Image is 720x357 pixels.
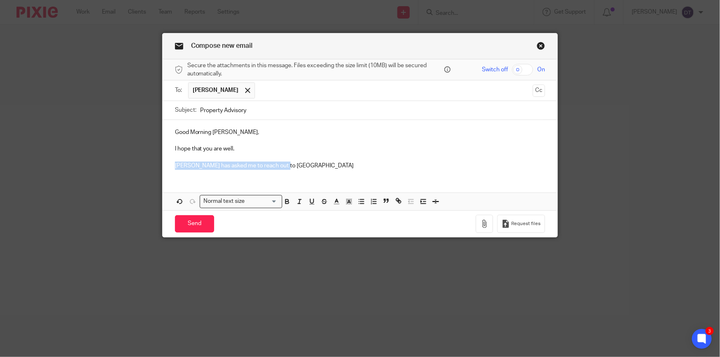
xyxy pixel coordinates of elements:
[175,128,545,136] p: Good Morning [PERSON_NAME],
[706,327,714,335] div: 3
[497,215,545,233] button: Request files
[193,86,239,94] span: [PERSON_NAME]
[175,106,196,114] label: Subject:
[191,42,253,49] span: Compose new email
[537,42,545,53] a: Close this dialog window
[175,162,545,170] p: [PERSON_NAME] has asked me to reach out to [GEOGRAPHIC_DATA]
[511,221,541,227] span: Request files
[200,195,282,208] div: Search for option
[175,215,214,233] input: Send
[175,145,545,153] p: I hope that you are well.
[248,197,277,206] input: Search for option
[187,61,442,78] span: Secure the attachments in this message. Files exceeding the size limit (10MB) will be secured aut...
[202,197,247,206] span: Normal text size
[175,86,184,94] label: To:
[533,85,545,97] button: Cc
[537,66,545,74] span: On
[482,66,508,74] span: Switch off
